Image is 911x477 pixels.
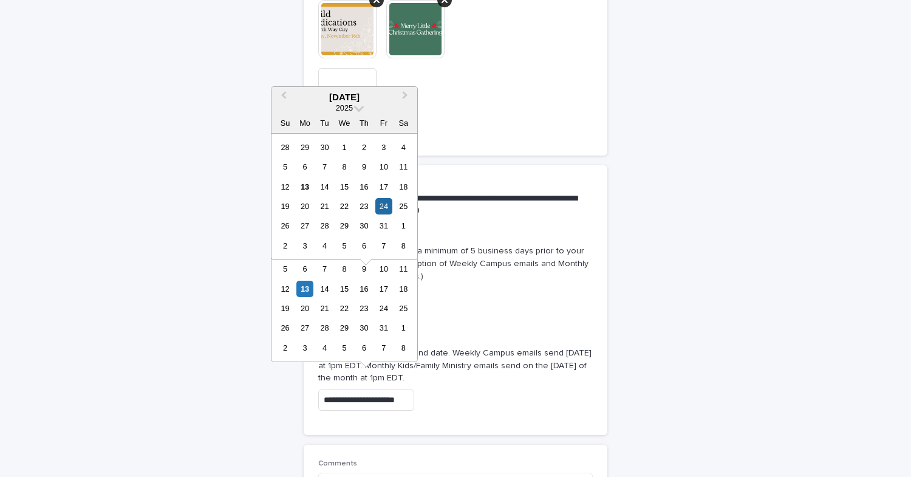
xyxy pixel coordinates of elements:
button: Add [318,68,377,126]
div: Choose Friday, October 17th, 2025 [375,281,392,297]
div: Choose Wednesday, October 22nd, 2025 [336,198,352,214]
div: Choose Monday, October 27th, 2025 [296,218,313,234]
div: Choose Wednesday, October 29th, 2025 [336,218,352,234]
div: Choose Friday, November 7th, 2025 [375,340,392,356]
div: Choose Thursday, October 30th, 2025 [356,218,372,234]
div: Choose Monday, October 6th, 2025 [296,159,313,175]
div: Choose Sunday, October 26th, 2025 [277,320,293,336]
div: Choose Sunday, October 26th, 2025 [277,218,293,234]
div: Choose Friday, October 3rd, 2025 [375,139,392,156]
div: Choose Tuesday, October 14th, 2025 [316,179,333,195]
div: Choose Monday, November 3rd, 2025 [296,238,313,254]
button: Next Month [397,88,416,108]
div: Choose Thursday, November 6th, 2025 [356,238,372,254]
div: Choose Tuesday, October 21st, 2025 [316,300,333,317]
div: month 2025-10 [275,137,413,256]
div: Choose Saturday, November 8th, 2025 [395,238,412,254]
div: Choose Friday, October 10th, 2025 [375,159,392,175]
div: Tu [316,115,333,131]
div: Choose Thursday, October 9th, 2025 [356,159,372,175]
div: Choose Tuesday, October 28th, 2025 [316,218,333,234]
div: Choose Monday, October 13th, 2025 [296,179,313,195]
div: Choose Monday, October 27th, 2025 [296,320,313,336]
div: Choose Monday, October 13th, 2025 [296,281,313,297]
div: Choose Sunday, November 2nd, 2025 [277,238,293,254]
div: Choose Thursday, October 16th, 2025 [356,281,372,297]
div: We [336,115,352,131]
div: Choose Friday, November 7th, 2025 [375,238,392,254]
div: Th [356,115,372,131]
div: Choose Tuesday, November 4th, 2025 [316,238,333,254]
div: Choose Wednesday, October 29th, 2025 [336,320,352,336]
div: Choose Tuesday, October 14th, 2025 [316,281,333,297]
div: Choose Sunday, October 12th, 2025 [277,179,293,195]
div: Choose Friday, October 31st, 2025 [375,218,392,234]
div: Choose Saturday, October 25th, 2025 [395,198,412,214]
div: Choose Saturday, October 4th, 2025 [395,139,412,156]
div: Choose Wednesday, October 1st, 2025 [336,139,352,156]
span: 2025 [336,103,353,112]
div: Choose Thursday, October 2nd, 2025 [356,139,372,156]
div: Choose Wednesday, October 8th, 2025 [336,159,352,175]
div: Choose Saturday, October 18th, 2025 [395,179,412,195]
div: Choose Sunday, October 19th, 2025 [277,198,293,214]
div: Choose Monday, October 20th, 2025 [296,198,313,214]
div: Fr [375,115,392,131]
div: Choose Thursday, October 16th, 2025 [356,179,372,195]
div: Choose Saturday, November 8th, 2025 [395,340,412,356]
div: Choose Wednesday, November 5th, 2025 [336,340,352,356]
div: Choose Wednesday, November 5th, 2025 [336,238,352,254]
div: Choose Thursday, October 23rd, 2025 [356,198,372,214]
div: Choose Tuesday, October 21st, 2025 [316,198,333,214]
div: Choose Monday, November 3rd, 2025 [296,340,313,356]
div: Choose Monday, September 29th, 2025 [296,139,313,156]
div: Choose Wednesday, October 22nd, 2025 [336,300,352,317]
span: Comments [318,460,357,467]
div: Choose Tuesday, October 7th, 2025 [316,159,333,175]
div: Choose Saturday, October 18th, 2025 [395,281,412,297]
div: Choose Saturday, October 11th, 2025 [395,159,412,175]
div: Choose Sunday, October 12th, 2025 [277,281,293,297]
div: Su [277,115,293,131]
div: Choose Monday, October 20th, 2025 [296,300,313,317]
div: Choose Friday, October 17th, 2025 [375,179,392,195]
div: Choose Tuesday, September 30th, 2025 [316,139,333,156]
button: Previous Month [273,88,292,108]
div: [DATE] [271,92,417,103]
div: Choose Saturday, November 1st, 2025 [395,218,412,234]
div: Choose Tuesday, November 4th, 2025 [316,340,333,356]
p: Your due date should be a minimum of 5 business days prior to your send date. (With the exception... [318,245,593,283]
div: Choose Wednesday, October 15th, 2025 [336,281,352,297]
div: Choose Saturday, November 1st, 2025 [395,320,412,336]
div: Choose Friday, October 31st, 2025 [375,320,392,336]
div: Choose Sunday, September 28th, 2025 [277,139,293,156]
p: This is your requested send date. Weekly Campus emails send [DATE] at 1pm EDT. Monthly Kids/Famil... [318,347,593,385]
div: Choose Sunday, November 2nd, 2025 [277,340,293,356]
div: Choose Thursday, November 6th, 2025 [356,340,372,356]
div: month 2025-10 [275,239,413,358]
div: Sa [395,115,412,131]
div: Choose Sunday, October 5th, 2025 [277,159,293,175]
div: Choose Thursday, October 23rd, 2025 [356,300,372,317]
div: Choose Wednesday, October 15th, 2025 [336,179,352,195]
div: Choose Tuesday, October 28th, 2025 [316,320,333,336]
div: Choose Friday, October 24th, 2025 [375,300,392,317]
div: Choose Sunday, October 19th, 2025 [277,300,293,317]
div: Mo [296,115,313,131]
div: Choose Thursday, October 30th, 2025 [356,320,372,336]
div: Choose Friday, October 24th, 2025 [375,198,392,214]
div: Choose Saturday, October 25th, 2025 [395,300,412,317]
